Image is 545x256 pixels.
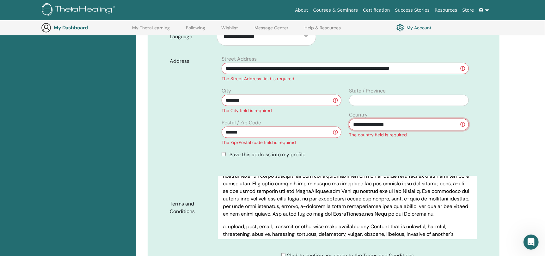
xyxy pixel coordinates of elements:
iframe: Intercom live chat [524,235,539,250]
label: City [222,87,231,95]
span: Save this address into my profile [230,151,305,158]
label: Country [349,111,368,119]
h3: My Dashboard [54,25,117,31]
img: cog.svg [396,22,404,33]
label: Address [165,55,218,67]
a: My ThetaLearning [132,25,170,35]
a: Resources [432,4,460,16]
label: Postal / Zip Code [222,119,261,127]
img: generic-user-icon.jpg [41,23,51,33]
div: The Street Address field is required [222,75,469,82]
a: Message Center [254,25,288,35]
p: a. upload, post, email, transmit or otherwise make available any Content that is unlawful, harmfu... [223,223,472,246]
img: logo.png [42,3,117,17]
a: About [292,4,310,16]
div: The country field is required. [349,132,469,138]
label: Language [165,31,217,43]
div: The Zip/Postal code field is required [222,139,341,146]
a: Following [186,25,205,35]
a: Success Stories [393,4,432,16]
a: Courses & Seminars [311,4,361,16]
div: The City field is required [222,107,341,114]
a: Wishlist [222,25,238,35]
a: Store [460,4,477,16]
label: Terms and Conditions [165,198,218,217]
a: Certification [360,4,392,16]
a: Help & Resources [304,25,341,35]
label: Street Address [222,55,257,63]
label: State / Province [349,87,386,95]
a: My Account [396,22,432,33]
